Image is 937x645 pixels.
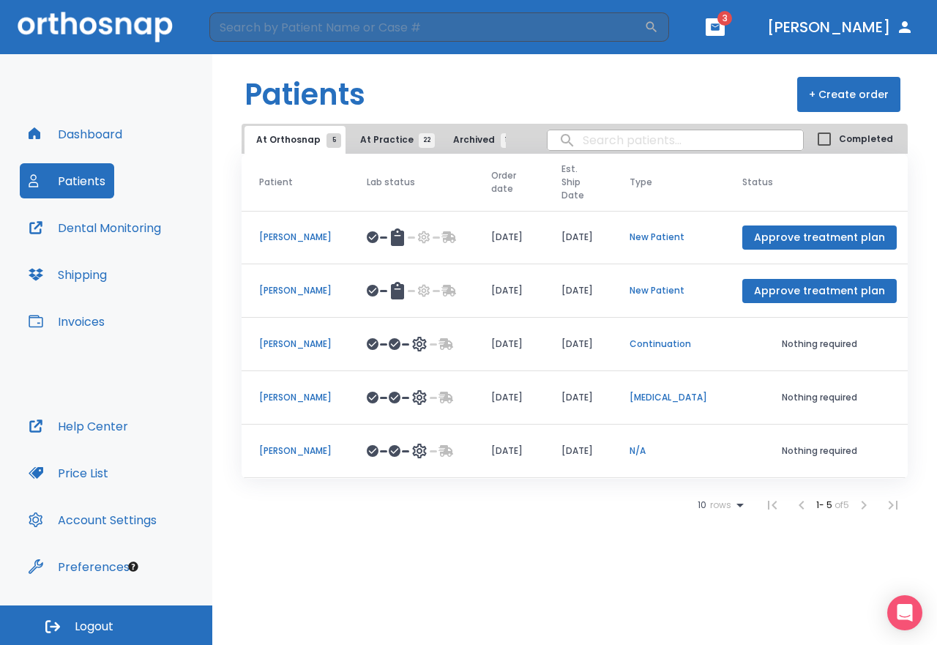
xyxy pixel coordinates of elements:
span: 5 [326,133,341,148]
button: + Create order [797,77,900,112]
div: Tooltip anchor [127,560,140,573]
button: Approve treatment plan [742,279,897,303]
button: Price List [20,455,117,491]
p: New Patient [630,231,707,244]
span: Patient [259,176,293,189]
button: Shipping [20,257,116,292]
button: Dental Monitoring [20,210,170,245]
td: [DATE] [544,211,612,264]
button: Patients [20,163,114,198]
input: search [548,126,803,154]
span: Lab status [367,176,415,189]
h1: Patients [244,72,365,116]
td: [DATE] [544,425,612,478]
div: tabs [244,126,506,154]
span: 22 [419,133,435,148]
span: rows [706,500,731,510]
td: [DATE] [474,211,544,264]
p: Nothing required [742,444,897,458]
span: Completed [839,133,893,146]
td: [DATE] [474,425,544,478]
p: [PERSON_NAME] [259,338,332,351]
p: New Patient [630,284,707,297]
span: At Orthosnap [256,133,334,146]
span: Status [742,176,773,189]
span: 10 [698,500,706,510]
img: Orthosnap [18,12,173,42]
div: Open Intercom Messenger [887,595,922,630]
span: 10 [501,133,515,148]
span: Type [630,176,652,189]
button: Dashboard [20,116,131,152]
p: [PERSON_NAME] [259,391,332,404]
span: of 5 [835,499,849,511]
button: Invoices [20,304,113,339]
span: Archived [453,133,508,146]
p: [PERSON_NAME] [259,231,332,244]
button: Help Center [20,409,137,444]
td: [DATE] [544,264,612,318]
td: [DATE] [474,318,544,371]
p: Nothing required [742,391,897,404]
p: [PERSON_NAME] [259,284,332,297]
span: Order date [491,169,516,195]
span: At Practice [360,133,427,146]
span: 1 - 5 [816,499,835,511]
button: Account Settings [20,502,165,537]
td: [DATE] [474,371,544,425]
p: Continuation [630,338,707,351]
p: [PERSON_NAME] [259,444,332,458]
button: Preferences [20,549,138,584]
td: [DATE] [544,371,612,425]
span: Logout [75,619,113,635]
td: [DATE] [474,264,544,318]
p: [MEDICAL_DATA] [630,391,707,404]
input: Search by Patient Name or Case # [209,12,644,42]
button: [PERSON_NAME] [761,14,919,40]
span: Est. Ship Date [561,163,584,202]
button: Approve treatment plan [742,225,897,250]
td: [DATE] [544,318,612,371]
span: 3 [717,11,732,26]
p: Nothing required [742,338,897,351]
p: N/A [630,444,707,458]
